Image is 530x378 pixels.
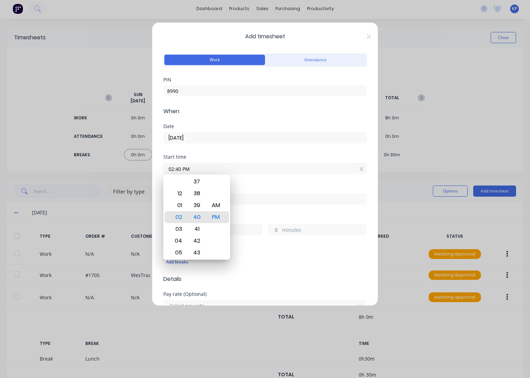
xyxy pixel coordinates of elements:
div: Hours worked [163,216,367,221]
div: 41 [188,223,205,235]
div: Pay rate (Optional) [163,292,367,297]
div: Breaks [163,246,367,251]
div: 40 [188,211,205,223]
div: Start time [163,155,367,159]
div: 05 [169,247,186,259]
div: 38 [188,188,205,199]
div: PM [208,211,225,223]
div: 12 [169,188,186,199]
button: Work [164,55,265,65]
div: 04 [169,235,186,247]
div: 37 [188,176,205,188]
input: Enter PIN [163,86,367,96]
span: When [163,107,367,116]
div: Add breaks [166,258,364,267]
div: 01 [169,199,186,211]
div: 39 [188,199,205,211]
div: Hour [168,175,187,260]
span: Add timesheet [163,32,367,41]
div: Finish time [163,185,367,190]
div: Date [163,124,367,129]
div: 42 [188,235,205,247]
div: 03 [169,223,186,235]
button: Attendance [265,55,366,65]
div: PIN [163,77,367,82]
input: 0 [268,225,280,235]
div: Minute [187,175,206,260]
div: AM [208,199,225,211]
div: 02 [169,211,186,223]
label: minutes [282,226,366,235]
div: 43 [188,247,205,259]
span: Details [163,275,367,283]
